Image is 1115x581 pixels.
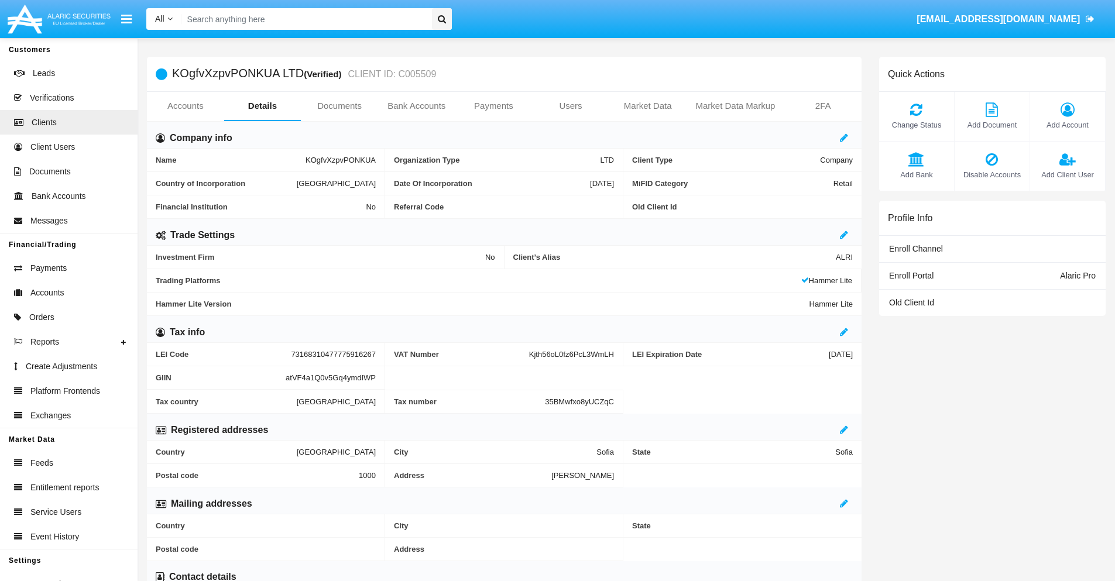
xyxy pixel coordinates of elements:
a: 2FA [784,92,862,120]
span: Postal code [156,545,376,554]
span: Messages [30,215,68,227]
span: Add Account [1036,119,1099,130]
span: Entitlement reports [30,482,100,494]
span: [GEOGRAPHIC_DATA] [297,179,376,188]
a: Payments [455,92,533,120]
span: Sofia [835,448,853,456]
span: Verifications [30,92,74,104]
a: Market Data Markup [686,92,784,120]
a: Documents [301,92,378,120]
span: All [155,14,164,23]
span: 35BMwfxo8yUCZqC [545,397,614,406]
span: Feeds [30,457,53,469]
span: Add Bank [885,169,948,180]
span: [PERSON_NAME] [551,471,614,480]
small: CLIENT ID: C005509 [345,70,436,79]
span: Exchanges [30,410,71,422]
span: Date Of Incorporation [394,179,590,188]
span: No [485,253,495,262]
h5: KOgfvXzpvPONKUA LTD [172,67,436,81]
span: No [366,202,376,211]
span: Retail [833,179,853,188]
a: Bank Accounts [378,92,455,120]
span: Old Client Id [889,298,934,307]
span: Service Users [30,506,81,518]
span: City [394,448,596,456]
span: 1000 [359,471,376,480]
span: Create Adjustments [26,360,97,373]
span: Name [156,156,306,164]
span: Platform Frontends [30,385,100,397]
span: Hammer Lite Version [156,300,809,308]
span: Tax country [156,397,297,406]
h6: Company info [170,132,232,145]
span: Reports [30,336,59,348]
span: Organization Type [394,156,600,164]
span: KOgfvXzpvPONKUA [306,156,376,164]
span: Postal code [156,471,359,480]
span: Tax number [394,397,545,406]
h6: Mailing addresses [171,497,252,510]
a: All [146,13,181,25]
span: Address [394,471,551,480]
span: Leads [33,67,55,80]
span: ALRI [836,253,853,262]
span: Client Type [632,156,820,164]
span: Alaric Pro [1060,271,1096,280]
span: Clients [32,116,57,129]
h6: Quick Actions [888,68,945,80]
span: VAT Number [394,350,529,359]
a: [EMAIL_ADDRESS][DOMAIN_NAME] [911,3,1100,36]
span: MiFID Category [632,179,833,188]
h6: Trade Settings [170,229,235,242]
span: [EMAIL_ADDRESS][DOMAIN_NAME] [917,14,1080,24]
span: [GEOGRAPHIC_DATA] [297,448,376,456]
span: 73168310477775916267 [291,350,376,359]
h6: Registered addresses [171,424,268,436]
span: GIIN [156,373,286,382]
span: Sofia [596,448,614,456]
span: Disable Accounts [960,169,1024,180]
span: Documents [29,166,71,178]
a: Users [532,92,609,120]
span: Hammer Lite [801,276,852,285]
span: LEI Code [156,350,291,359]
span: Investment Firm [156,253,485,262]
span: Event History [30,531,79,543]
span: Accounts [30,287,64,299]
span: Add Document [960,119,1024,130]
a: Details [224,92,301,120]
a: Market Data [609,92,687,120]
span: Enroll Portal [889,271,934,280]
span: Country [156,448,297,456]
span: Add Client User [1036,169,1099,180]
span: Country [156,521,376,530]
img: Logo image [6,2,112,36]
span: Country of Incorporation [156,179,297,188]
span: City [394,521,614,530]
span: Hammer Lite [809,300,853,308]
span: LEI Expiration Date [632,350,829,359]
span: State [632,448,835,456]
span: Old Client Id [632,202,853,211]
div: (Verified) [304,67,345,81]
span: Bank Accounts [32,190,86,202]
span: atVF4a1Q0v5Gq4ymdIWP [286,373,376,382]
a: Accounts [147,92,224,120]
span: State [632,521,853,530]
h6: Profile Info [888,212,932,224]
span: Client Users [30,141,75,153]
input: Search [181,8,428,30]
span: Change Status [885,119,948,130]
span: Trading Platforms [156,276,801,285]
span: Financial Institution [156,202,366,211]
h6: Tax info [170,326,205,339]
span: Kjth56oL0fz6PcL3WmLH [529,350,614,359]
span: Enroll Channel [889,244,943,253]
span: LTD [600,156,614,164]
span: Orders [29,311,54,324]
span: Referral Code [394,202,614,211]
span: [DATE] [590,179,614,188]
span: [GEOGRAPHIC_DATA] [297,397,376,406]
span: Address [394,545,614,554]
